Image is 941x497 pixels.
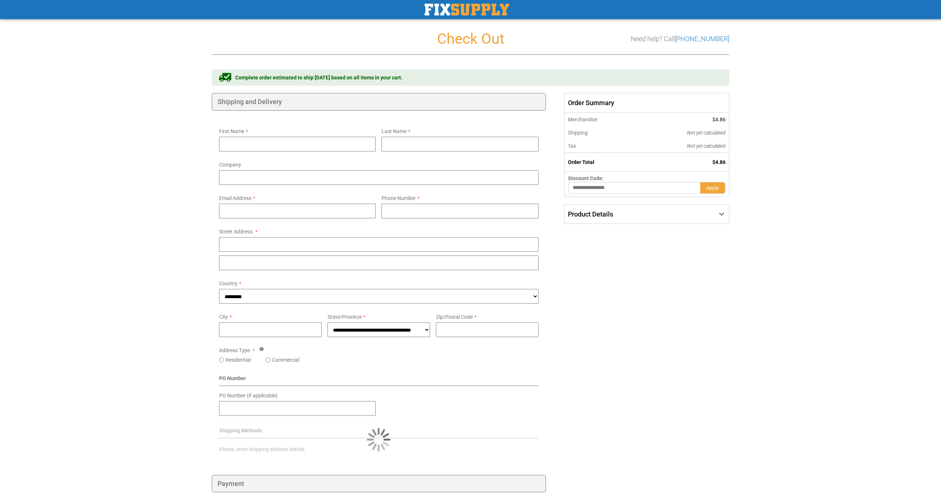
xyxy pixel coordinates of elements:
[219,347,250,353] span: Address Type
[212,475,546,493] div: Payment
[382,195,416,201] span: Phone Number
[564,93,729,113] span: Order Summary
[675,35,729,43] a: [PHONE_NUMBER]
[219,128,244,134] span: First Name
[328,314,362,320] span: State/Province
[712,117,726,122] span: $4.86
[219,229,253,235] span: Street Address
[712,159,726,165] span: $4.86
[564,113,637,126] th: Merchandise
[568,175,604,181] span: Discount Code:
[568,210,613,218] span: Product Details
[425,4,509,15] a: store logo
[235,74,402,81] span: Complete order estimated to ship [DATE] based on all items in your cart.
[436,314,473,320] span: Zip/Postal Code
[272,356,299,364] label: Commercial
[700,182,725,194] button: Apply
[568,130,588,136] span: Shipping
[219,195,251,201] span: Email Address
[706,185,719,191] span: Apply
[226,356,251,364] label: Residential
[212,31,729,47] h1: Check Out
[687,143,726,149] span: Not yet calculated
[219,375,539,386] div: PO Number
[687,130,726,136] span: Not yet calculated
[564,139,637,153] th: Tax
[382,128,407,134] span: Last Name
[219,314,228,320] span: City
[367,428,390,451] img: Loading...
[212,93,546,111] div: Shipping and Delivery
[425,4,509,15] img: Fix Industrial Supply
[631,35,729,43] h3: Need help? Call
[219,162,241,168] span: Company
[219,280,237,286] span: Country
[568,159,594,165] strong: Order Total
[219,393,278,398] span: PO Number (if applicable)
